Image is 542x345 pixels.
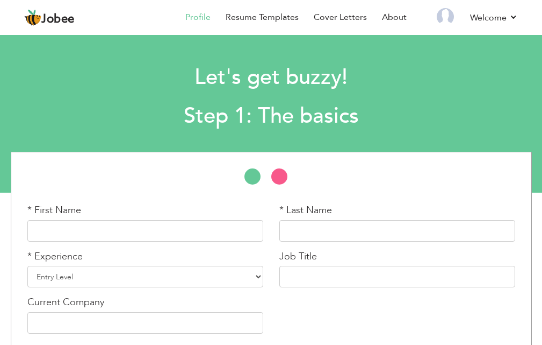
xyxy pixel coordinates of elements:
a: Resume Templates [226,11,299,24]
a: Profile [185,11,211,24]
label: Current Company [27,295,104,309]
img: jobee.io [24,9,41,26]
h1: Let's get buzzy! [184,64,359,91]
a: Welcome [470,11,518,24]
a: Jobee [24,9,75,26]
img: Profile Img [437,8,454,25]
label: * Last Name [279,203,332,217]
label: * First Name [27,203,81,217]
span: Jobee [41,13,75,25]
label: * Experience [27,250,83,264]
a: Cover Letters [314,11,367,24]
h2: Step 1: The basics [184,102,359,130]
a: About [382,11,407,24]
label: Job Title [279,250,317,264]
